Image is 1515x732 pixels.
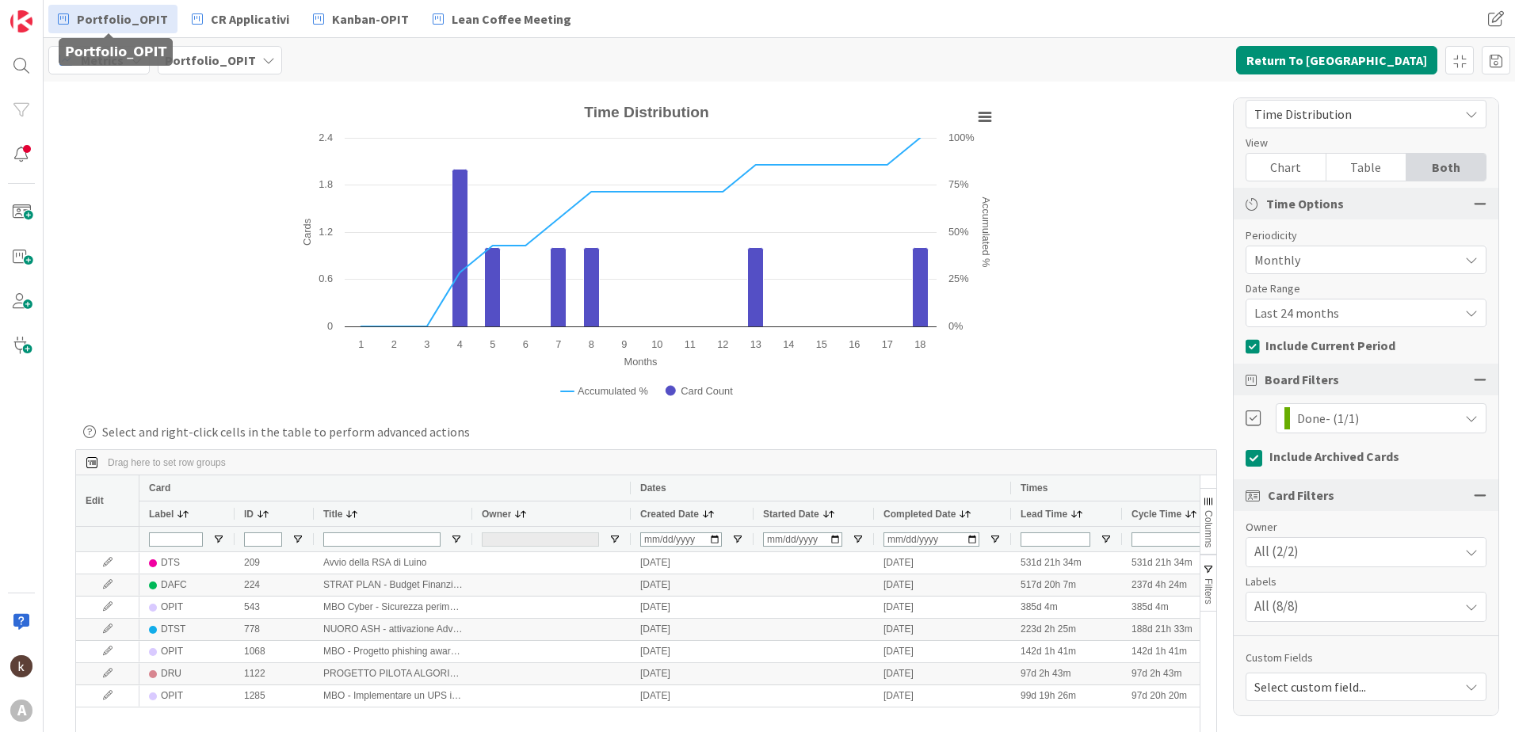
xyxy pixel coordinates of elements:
div: 97d 2h 43m [1011,663,1122,684]
div: DRU [161,664,181,684]
div: [DATE] [631,685,754,707]
text: 7 [555,338,561,350]
div: [DATE] [874,619,1011,640]
span: Lead Time [1021,509,1067,520]
text: Cards [301,219,313,246]
div: 531d 21h 34m [1122,552,1235,574]
div: 1068 [235,641,314,662]
a: Kanban-OPIT [303,5,418,33]
span: Columns [1203,510,1214,547]
h5: Portfolio_OPIT [65,44,166,59]
div: 97d 20h 20m [1122,685,1235,707]
input: Completed Date Filter Input [883,532,979,547]
input: Label Filter Input [149,532,203,547]
div: DAFC [161,575,187,595]
div: OPIT [161,597,183,617]
div: 385d 4m [1011,597,1122,618]
span: Owner [482,509,511,520]
div: [DATE] [631,619,754,640]
a: CR Applicativi [182,5,299,33]
svg: Time Distribution [290,97,1003,414]
div: [DATE] [631,574,754,596]
div: DTS [161,553,180,573]
div: Custom Fields [1246,650,1486,666]
text: 8 [588,338,593,350]
div: 1285 [235,685,314,707]
div: DTST [161,620,185,639]
a: Lean Coffee Meeting [423,5,581,33]
input: Lead Time Filter Input [1021,532,1090,547]
span: Select custom field... [1254,676,1451,698]
text: 12 [717,338,728,350]
text: 1.8 [319,178,333,190]
div: 237d 4h 24m [1122,574,1235,596]
button: Open Filter Menu [212,533,225,546]
span: Lean Coffee Meeting [452,10,571,29]
span: Edit [86,495,104,506]
div: [DATE] [874,685,1011,707]
text: 75% [948,178,969,190]
span: Portfolio_OPIT [77,10,168,29]
button: Open Filter Menu [989,533,1002,546]
span: Started Date [763,509,819,520]
text: 2.4 [319,132,333,143]
button: Open Filter Menu [852,533,864,546]
div: Periodicity [1246,227,1471,244]
input: Created Date Filter Input [640,532,722,547]
text: 1.2 [319,226,333,238]
text: Time Distribution [584,104,708,120]
span: Labels [1246,574,1471,590]
div: [DATE] [874,597,1011,618]
text: 3 [424,338,429,350]
div: [DATE] [631,663,754,684]
button: Open Filter Menu [731,533,744,546]
span: Filters [1203,578,1214,604]
div: MBO - Progetto phishing awareness [314,641,472,662]
div: 224 [235,574,314,596]
text: 15 [815,338,826,350]
div: 543 [235,597,314,618]
text: 6 [522,338,528,350]
text: 9 [621,338,627,350]
b: Portfolio_OPIT [165,52,256,68]
span: ID [244,509,254,520]
span: Time Distribution [1254,103,1451,125]
div: [DATE] [631,641,754,662]
span: Dates [640,482,666,494]
div: 778 [235,619,314,640]
text: 25% [948,273,969,284]
span: Time Options [1266,194,1344,213]
div: Table [1326,154,1406,181]
text: 1 [358,338,364,350]
span: Owner [1246,519,1471,536]
div: [DATE] [874,574,1011,596]
span: Drag here to set row groups [108,457,226,468]
a: Portfolio_OPIT [48,5,177,33]
div: A [10,700,32,722]
div: Chart [1246,154,1326,181]
span: CR Applicativi [211,10,289,29]
span: Board Filters [1265,370,1339,389]
div: 188d 21h 33m [1122,619,1235,640]
text: Accumulated % [979,197,991,268]
button: Open Filter Menu [1100,533,1112,546]
text: 50% [948,226,969,238]
div: NUORO ASH - attivazione Advenias [314,619,472,640]
div: 99d 19h 26m [1011,685,1122,707]
span: Kanban-OPIT [332,10,409,29]
div: PROGETTO PILOTA ALGORILLA [314,663,472,684]
text: 13 [750,338,761,350]
div: MBO - Implementare un UPS intelligente [314,685,472,707]
text: 0% [948,320,964,332]
span: Card [149,482,170,494]
div: [DATE] [874,552,1011,574]
button: Open Filter Menu [292,533,304,546]
span: All (2/2) [1254,542,1299,562]
div: 517d 20h 7m [1011,574,1122,596]
div: [DATE] [874,663,1011,684]
img: Visit kanbanzone.com [10,10,32,32]
text: Accumulated % [578,385,648,397]
text: Months [624,356,657,368]
button: Include Current Period [1246,334,1395,357]
span: Last 24 months [1254,302,1451,324]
